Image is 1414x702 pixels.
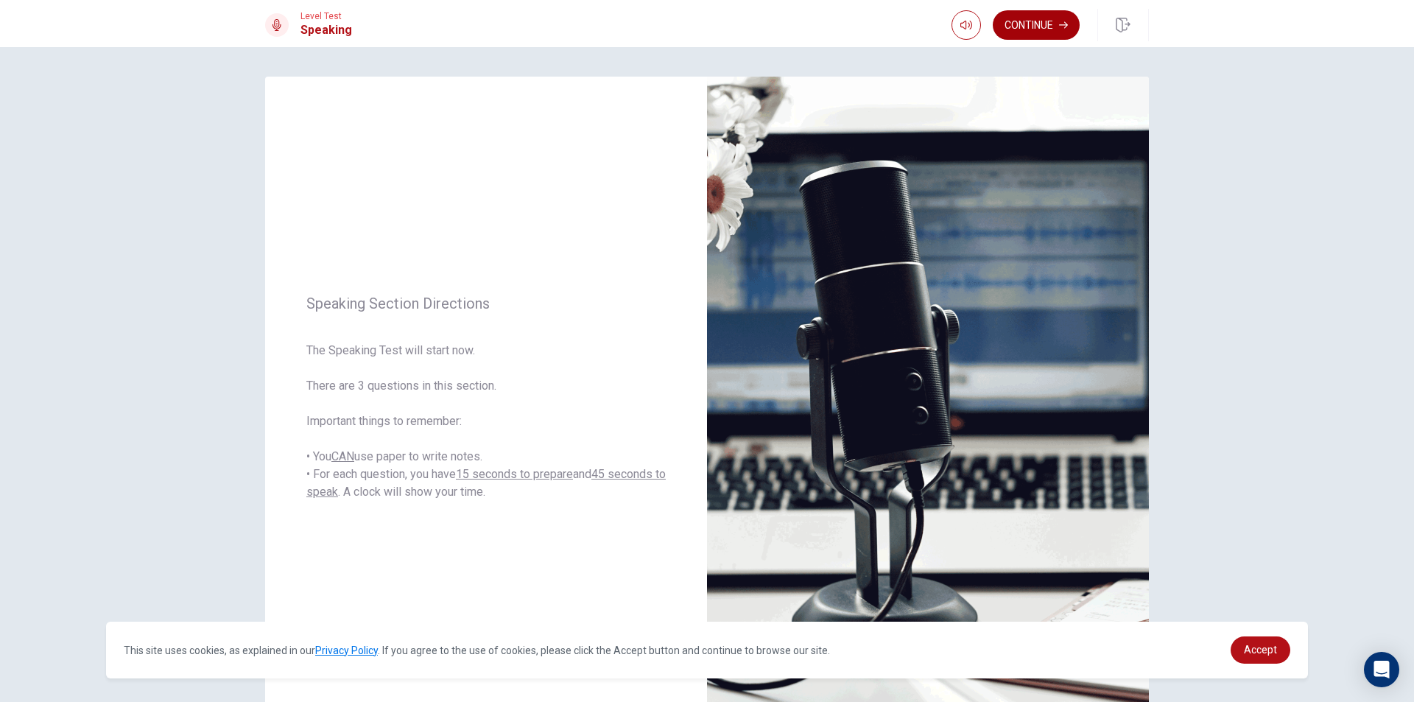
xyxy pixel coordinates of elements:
a: dismiss cookie message [1231,636,1290,664]
h1: Speaking [300,21,352,39]
a: Privacy Policy [315,645,378,656]
button: Continue [993,10,1080,40]
div: Open Intercom Messenger [1364,652,1399,687]
span: Level Test [300,11,352,21]
span: Speaking Section Directions [306,295,666,312]
span: The Speaking Test will start now. There are 3 questions in this section. Important things to reme... [306,342,666,501]
span: Accept [1244,644,1277,656]
span: This site uses cookies, as explained in our . If you agree to the use of cookies, please click th... [124,645,830,656]
u: CAN [331,449,354,463]
div: cookieconsent [106,622,1308,678]
u: 15 seconds to prepare [456,467,573,481]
